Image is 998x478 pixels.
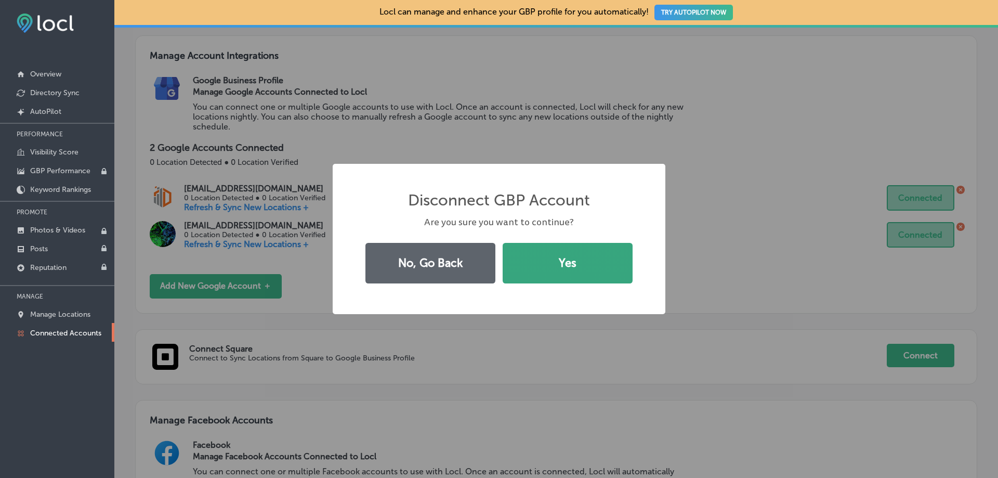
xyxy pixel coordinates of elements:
[654,5,733,20] button: TRY AUTOPILOT NOW
[408,191,590,210] h2: Disconnect GBP Account
[30,148,78,157] p: Visibility Score
[30,107,61,116] p: AutoPilot
[30,166,90,175] p: GBP Performance
[365,243,495,283] button: No, Go Back
[30,226,85,235] p: Photos & Videos
[30,185,91,194] p: Keyword Rankings
[30,263,67,272] p: Reputation
[17,14,74,33] img: fda3e92497d09a02dc62c9cd864e3231.png
[30,310,90,319] p: Manage Locations
[30,88,80,97] p: Directory Sync
[503,243,633,283] button: Yes
[30,70,61,79] p: Overview
[30,329,101,338] p: Connected Accounts
[30,244,48,253] p: Posts
[360,216,638,229] div: Are you sure you want to continue?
